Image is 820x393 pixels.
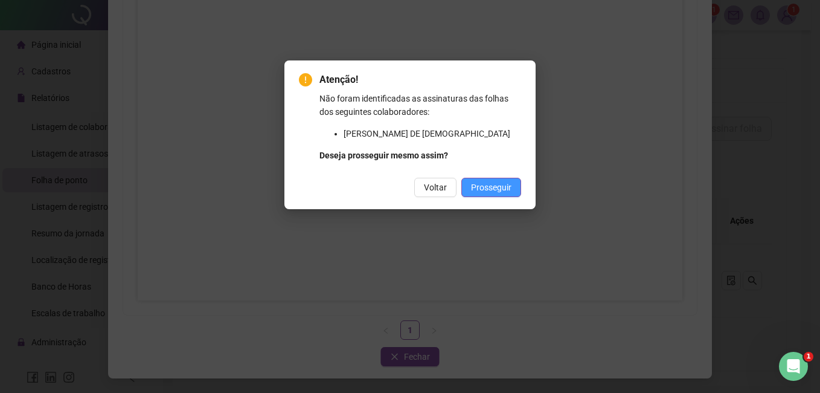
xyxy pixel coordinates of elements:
[344,127,521,140] li: [PERSON_NAME] DE [DEMOGRAPHIC_DATA]
[299,73,312,86] span: exclamation-circle
[804,352,813,362] span: 1
[779,352,808,381] iframe: Intercom live chat
[319,73,521,87] span: Atenção!
[471,181,511,194] span: Prosseguir
[414,178,456,197] button: Voltar
[319,151,448,160] strong: Deseja prosseguir mesmo assim?
[424,181,447,194] span: Voltar
[319,92,521,119] p: Não foram identificadas as assinaturas das folhas dos seguintes colaboradores:
[461,178,521,197] button: Prosseguir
